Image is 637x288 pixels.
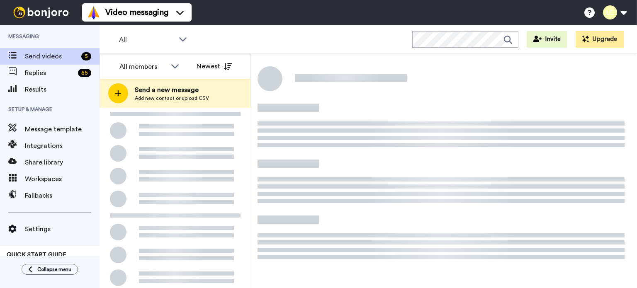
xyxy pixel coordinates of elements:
span: Settings [25,224,100,234]
span: All [119,35,175,45]
span: Results [25,85,100,94]
span: QUICK START GUIDE [7,252,66,258]
div: 5 [81,52,91,61]
span: Replies [25,68,75,78]
span: Fallbacks [25,191,100,201]
span: Workspaces [25,174,100,184]
span: Add new contact or upload CSV [135,95,209,102]
img: bj-logo-header-white.svg [10,7,72,18]
button: Newest [190,58,238,75]
span: Share library [25,157,100,167]
img: vm-color.svg [87,6,100,19]
span: Integrations [25,141,100,151]
div: 55 [78,69,91,77]
button: Collapse menu [22,264,78,275]
span: Send videos [25,51,78,61]
span: Send a new message [135,85,209,95]
span: Video messaging [105,7,168,18]
div: All members [119,62,167,72]
span: Message template [25,124,100,134]
span: Collapse menu [37,266,71,273]
button: Upgrade [576,31,624,48]
button: Invite [527,31,567,48]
